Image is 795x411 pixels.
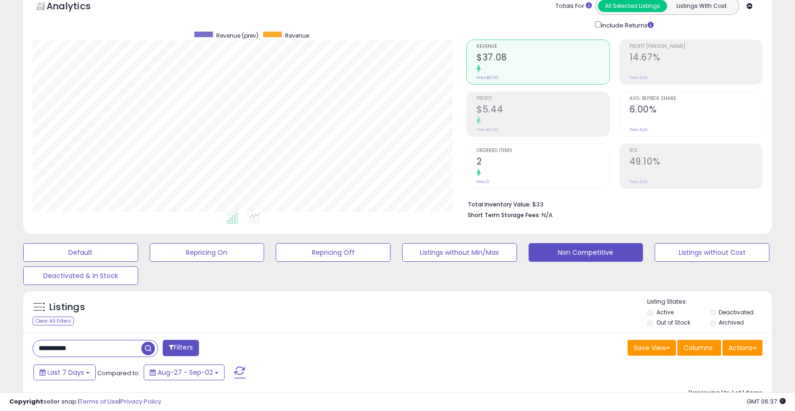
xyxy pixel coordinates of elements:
[629,148,762,153] span: ROI
[163,340,199,356] button: Filters
[588,20,665,30] div: Include Returns
[120,397,161,406] a: Privacy Policy
[719,318,744,326] label: Archived
[655,243,769,262] button: Listings without Cost
[689,389,762,398] div: Displaying 1 to 1 of 1 items
[468,200,531,208] b: Total Inventory Value:
[477,104,609,117] h2: $5.44
[468,211,540,219] b: Short Term Storage Fees:
[23,243,138,262] button: Default
[477,179,490,185] small: Prev: 0
[556,2,592,11] div: Totals For
[477,156,609,169] h2: 2
[216,32,258,40] span: Revenue (prev)
[629,156,762,169] h2: 49.10%
[150,243,265,262] button: Repricing On
[49,301,85,314] h5: Listings
[629,52,762,65] h2: 14.67%
[629,127,648,133] small: Prev: N/A
[477,148,609,153] span: Ordered Items
[656,308,674,316] label: Active
[144,365,225,380] button: Aug-27 - Sep-02
[33,317,74,325] div: Clear All Filters
[629,104,762,117] h2: 6.00%
[477,75,498,80] small: Prev: $0.00
[9,398,161,406] div: seller snap | |
[79,397,119,406] a: Terms of Use
[683,343,713,352] span: Columns
[747,397,786,406] span: 2025-09-10 06:37 GMT
[629,179,648,185] small: Prev: N/A
[33,365,96,380] button: Last 7 Days
[628,340,676,356] button: Save View
[656,318,690,326] label: Out of Stock
[158,368,213,377] span: Aug-27 - Sep-02
[47,368,84,377] span: Last 7 Days
[23,266,138,285] button: Deactivated & In Stock
[276,243,391,262] button: Repricing Off
[629,75,648,80] small: Prev: N/A
[629,44,762,49] span: Profit [PERSON_NAME]
[402,243,517,262] button: Listings without Min/Max
[468,198,755,209] li: $33
[477,52,609,65] h2: $37.08
[722,340,762,356] button: Actions
[647,298,771,306] p: Listing States:
[477,44,609,49] span: Revenue
[9,397,43,406] strong: Copyright
[677,340,721,356] button: Columns
[542,211,553,219] span: N/A
[629,96,762,101] span: Avg. Buybox Share
[477,127,498,133] small: Prev: $0.00
[285,32,309,40] span: Revenue
[97,369,140,378] span: Compared to:
[719,308,754,316] label: Deactivated
[529,243,643,262] button: Non Competitive
[477,96,609,101] span: Profit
